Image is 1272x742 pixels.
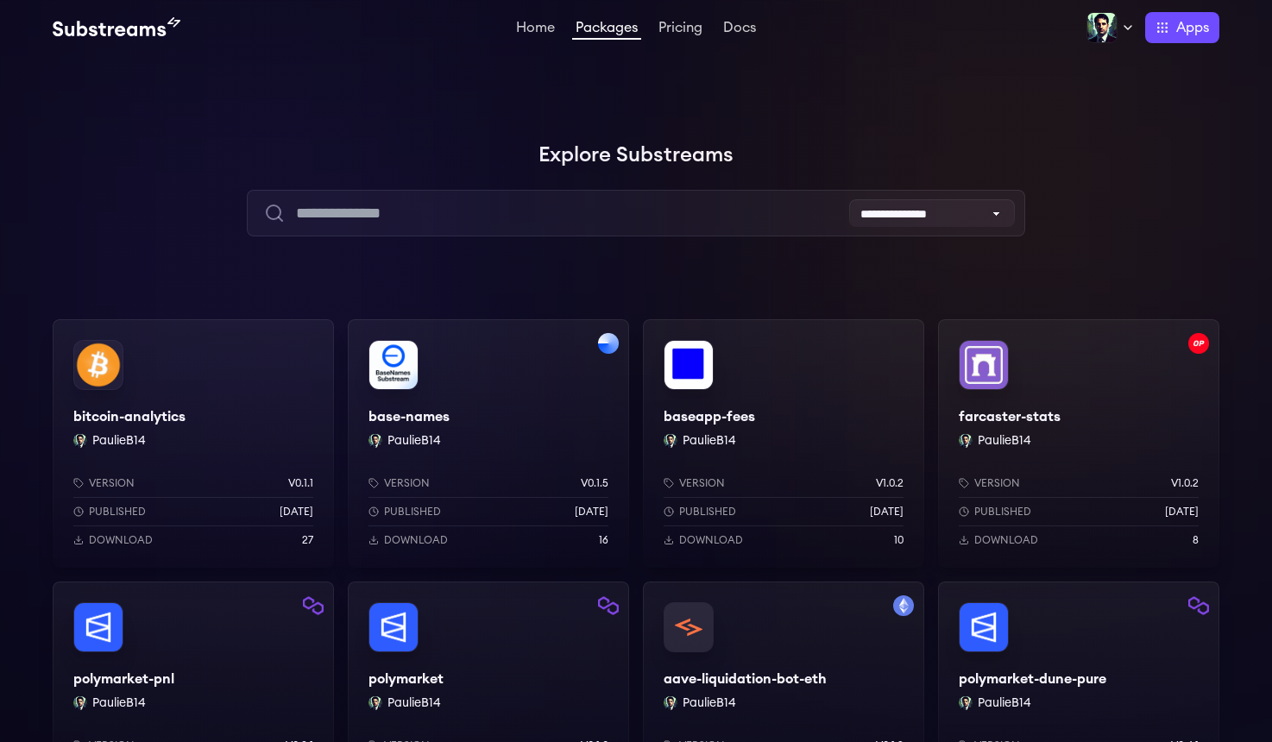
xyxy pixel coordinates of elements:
[348,319,629,568] a: Filter by base networkbase-namesbase-namesPaulieB14 PaulieB14Versionv0.1.5Published[DATE]Download16
[89,533,153,547] p: Download
[53,138,1219,173] h1: Explore Substreams
[598,333,619,354] img: Filter by base network
[1188,333,1209,354] img: Filter by optimism network
[876,476,904,490] p: v1.0.2
[683,695,736,712] button: PaulieB14
[655,21,706,38] a: Pricing
[280,505,313,519] p: [DATE]
[679,533,743,547] p: Download
[1165,505,1199,519] p: [DATE]
[974,505,1031,519] p: Published
[53,319,334,568] a: bitcoin-analyticsbitcoin-analyticsPaulieB14 PaulieB14Versionv0.1.1Published[DATE]Download27
[870,505,904,519] p: [DATE]
[92,432,146,450] button: PaulieB14
[1193,533,1199,547] p: 8
[598,595,619,616] img: Filter by polygon network
[938,319,1219,568] a: Filter by optimism networkfarcaster-statsfarcaster-statsPaulieB14 PaulieB14Versionv1.0.2Published...
[974,533,1038,547] p: Download
[720,21,759,38] a: Docs
[53,17,180,38] img: Substream's logo
[599,533,608,547] p: 16
[1171,476,1199,490] p: v1.0.2
[89,505,146,519] p: Published
[384,505,441,519] p: Published
[974,476,1020,490] p: Version
[575,505,608,519] p: [DATE]
[303,595,324,616] img: Filter by polygon network
[679,476,725,490] p: Version
[572,21,641,40] a: Packages
[1176,17,1209,38] span: Apps
[302,533,313,547] p: 27
[92,695,146,712] button: PaulieB14
[1086,12,1118,43] img: Profile
[893,595,914,616] img: Filter by mainnet network
[384,476,430,490] p: Version
[581,476,608,490] p: v0.1.5
[89,476,135,490] p: Version
[1188,595,1209,616] img: Filter by polygon network
[978,432,1031,450] button: PaulieB14
[513,21,558,38] a: Home
[679,505,736,519] p: Published
[643,319,924,568] a: baseapp-feesbaseapp-feesPaulieB14 PaulieB14Versionv1.0.2Published[DATE]Download10
[288,476,313,490] p: v0.1.1
[384,533,448,547] p: Download
[894,533,904,547] p: 10
[978,695,1031,712] button: PaulieB14
[683,432,736,450] button: PaulieB14
[387,432,441,450] button: PaulieB14
[387,695,441,712] button: PaulieB14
